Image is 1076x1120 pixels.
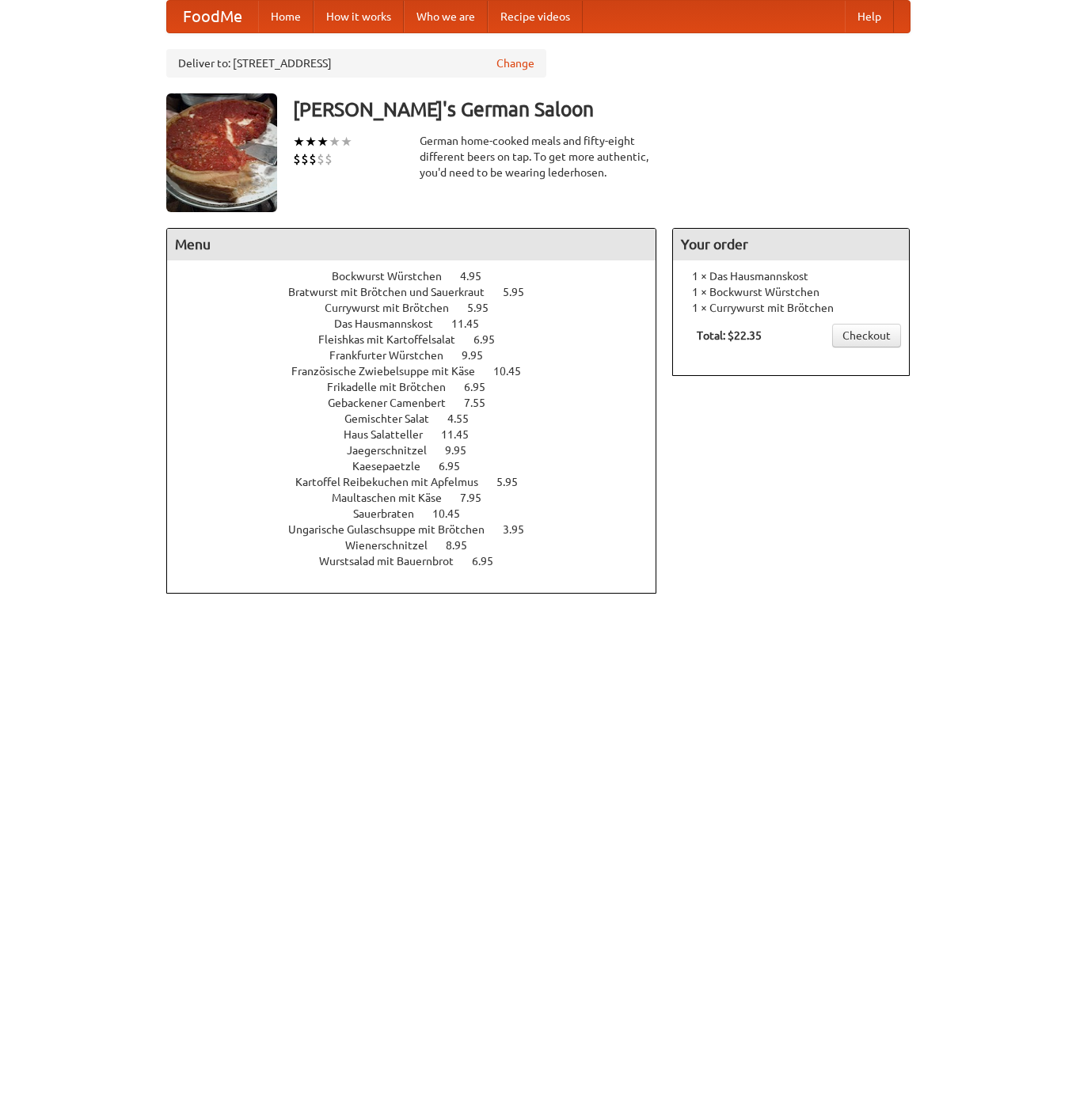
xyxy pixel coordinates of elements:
a: Haus Salatteller 11.45 [344,428,498,441]
li: 1 × Bockwurst Würstchen [681,284,901,300]
span: Frikadelle mit Brötchen [327,381,462,393]
a: Maultaschen mit Käse 7.95 [332,492,511,504]
span: Haus Salatteller [344,428,439,441]
li: 1 × Das Hausmannskost [681,268,901,284]
h4: Your order [673,229,909,260]
a: Sauerbraten 10.45 [353,507,489,520]
a: Bockwurst Würstchen 4.95 [332,270,511,283]
li: $ [325,150,333,168]
span: Jaegerschnitzel [347,444,443,457]
a: Das Hausmannskost 11.45 [334,317,508,330]
span: 6.95 [464,381,501,393]
span: 10.45 [432,507,476,520]
span: 11.45 [451,317,495,330]
span: 4.55 [447,412,485,425]
h4: Menu [167,229,656,260]
span: 3.95 [503,523,540,536]
li: $ [317,150,325,168]
li: 1 × Currywurst mit Brötchen [681,300,901,316]
span: 5.95 [503,286,540,298]
span: 4.95 [460,270,497,283]
a: Checkout [832,324,901,347]
span: 5.95 [496,476,534,488]
span: Gebackener Camenbert [328,397,462,409]
h3: [PERSON_NAME]'s German Saloon [293,93,911,125]
li: ★ [317,133,329,150]
li: ★ [305,133,317,150]
span: Kartoffel Reibekuchen mit Apfelmus [295,476,494,488]
a: Frikadelle mit Brötchen 6.95 [327,381,515,393]
a: Bratwurst mit Brötchen und Sauerkraut 5.95 [288,286,553,298]
span: Wienerschnitzel [345,539,443,552]
a: Gemischter Salat 4.55 [344,412,498,425]
a: Gebackener Camenbert 7.55 [328,397,515,409]
span: Gemischter Salat [344,412,445,425]
span: Bockwurst Würstchen [332,270,458,283]
a: Recipe videos [488,1,583,32]
a: Französische Zwiebelsuppe mit Käse 10.45 [291,365,550,378]
span: 5.95 [467,302,504,314]
span: Sauerbraten [353,507,430,520]
div: Deliver to: [STREET_ADDRESS] [166,49,546,78]
li: ★ [293,133,305,150]
a: Wienerschnitzel 8.95 [345,539,496,552]
li: ★ [340,133,352,150]
a: Ungarische Gulaschsuppe mit Brötchen 3.95 [288,523,553,536]
b: Total: $22.35 [697,329,762,342]
a: Wurstsalad mit Bauernbrot 6.95 [319,555,523,568]
span: Ungarische Gulaschsuppe mit Brötchen [288,523,500,536]
span: Maultaschen mit Käse [332,492,458,504]
span: 7.55 [464,397,501,409]
span: 7.95 [460,492,497,504]
img: angular.jpg [166,93,277,212]
span: 9.95 [445,444,482,457]
span: 9.95 [462,349,499,362]
span: 8.95 [446,539,483,552]
a: Fleishkas mit Kartoffelsalat 6.95 [318,333,524,346]
a: Who we are [404,1,488,32]
div: German home-cooked meals and fifty-eight different beers on tap. To get more authentic, you'd nee... [420,133,657,180]
li: ★ [329,133,340,150]
a: Kaesepaetzle 6.95 [352,460,489,473]
li: $ [309,150,317,168]
a: Kartoffel Reibekuchen mit Apfelmus 5.95 [295,476,547,488]
a: How it works [314,1,404,32]
a: Help [845,1,894,32]
span: 10.45 [493,365,537,378]
span: Fleishkas mit Kartoffelsalat [318,333,471,346]
span: Frankfurter Würstchen [329,349,459,362]
span: Bratwurst mit Brötchen und Sauerkraut [288,286,500,298]
a: Change [496,55,534,71]
span: Französische Zwiebelsuppe mit Käse [291,365,491,378]
span: Das Hausmannskost [334,317,449,330]
span: 11.45 [441,428,485,441]
a: Jaegerschnitzel 9.95 [347,444,496,457]
span: Kaesepaetzle [352,460,436,473]
span: 6.95 [472,555,509,568]
a: Home [258,1,314,32]
span: Currywurst mit Brötchen [325,302,465,314]
a: Frankfurter Würstchen 9.95 [329,349,512,362]
span: 6.95 [439,460,476,473]
a: Currywurst mit Brötchen 5.95 [325,302,518,314]
span: Wurstsalad mit Bauernbrot [319,555,470,568]
span: 6.95 [473,333,511,346]
a: FoodMe [167,1,258,32]
li: $ [293,150,301,168]
li: $ [301,150,309,168]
